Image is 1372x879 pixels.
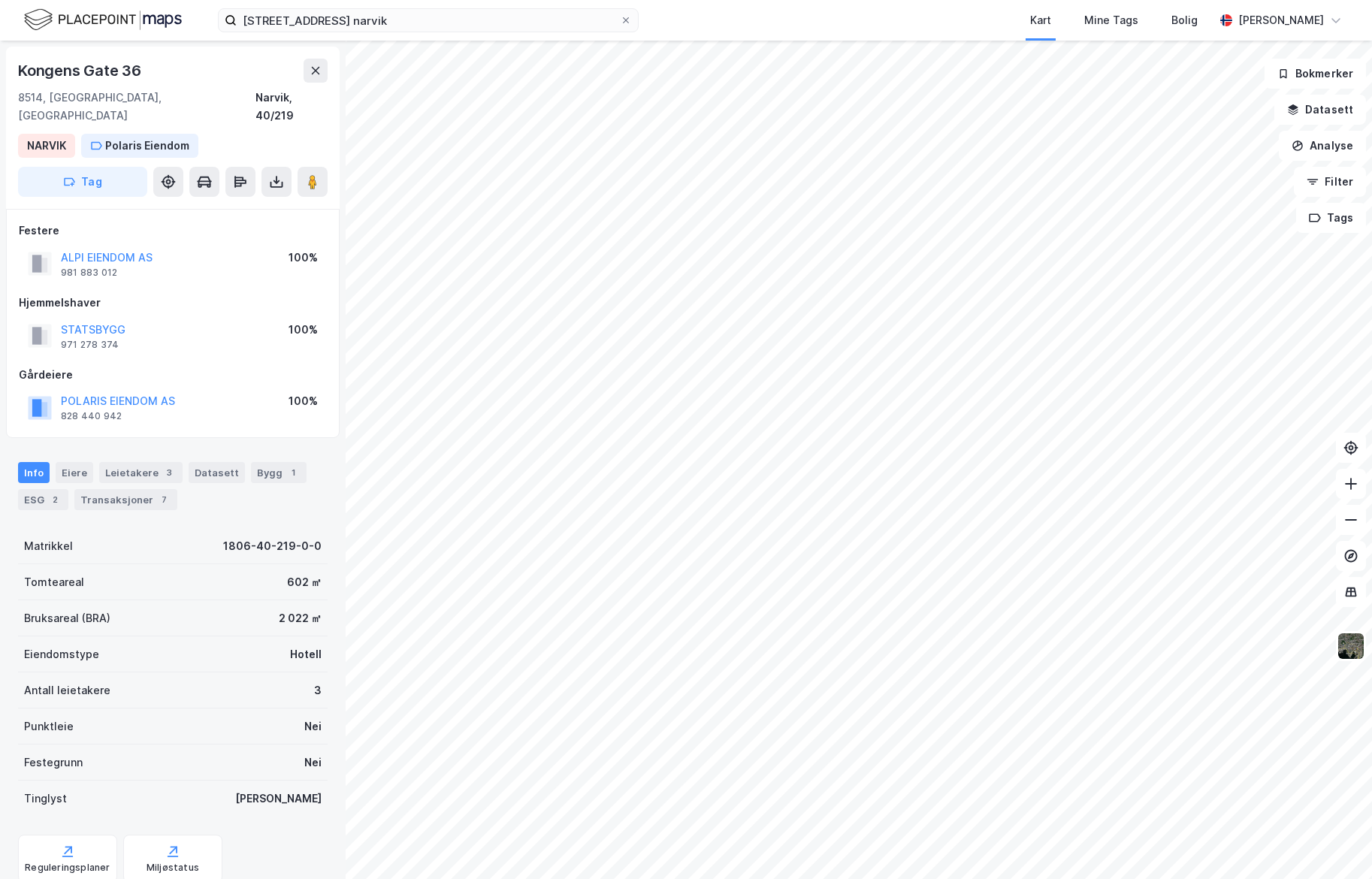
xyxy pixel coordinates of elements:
[18,462,50,483] div: Info
[25,862,110,874] div: Reguleringsplaner
[290,645,322,663] div: Hotell
[47,492,62,507] div: 2
[255,89,328,125] div: Narvik, 40/219
[286,465,301,480] div: 1
[24,790,67,808] div: Tinglyst
[287,573,322,591] div: 602 ㎡
[24,717,74,736] div: Punktleie
[1030,11,1051,29] div: Kart
[1297,807,1372,879] iframe: Chat Widget
[99,462,183,483] div: Leietakere
[1296,203,1366,233] button: Tags
[24,754,83,772] div: Festegrunn
[24,645,99,663] div: Eiendomstype
[61,267,117,279] div: 981 883 012
[61,339,119,351] div: 971 278 374
[235,790,322,808] div: [PERSON_NAME]
[189,462,245,483] div: Datasett
[18,59,144,83] div: Kongens Gate 36
[27,137,66,155] div: NARVIK
[56,462,93,483] div: Eiere
[289,249,318,267] div: 100%
[18,89,255,125] div: 8514, [GEOGRAPHIC_DATA], [GEOGRAPHIC_DATA]
[24,681,110,699] div: Antall leietakere
[19,222,327,240] div: Festere
[162,465,177,480] div: 3
[1171,11,1198,29] div: Bolig
[1265,59,1366,89] button: Bokmerker
[24,609,110,627] div: Bruksareal (BRA)
[156,492,171,507] div: 7
[314,681,322,699] div: 3
[1337,632,1365,660] img: 9k=
[24,537,73,555] div: Matrikkel
[19,366,327,384] div: Gårdeiere
[1297,807,1372,879] div: Kontrollprogram for chat
[19,294,327,312] div: Hjemmelshaver
[237,9,620,32] input: Søk på adresse, matrikkel, gårdeiere, leietakere eller personer
[289,392,318,410] div: 100%
[61,410,122,422] div: 828 440 942
[289,321,318,339] div: 100%
[147,862,199,874] div: Miljøstatus
[1238,11,1324,29] div: [PERSON_NAME]
[251,462,307,483] div: Bygg
[1294,167,1366,197] button: Filter
[105,137,189,155] div: Polaris Eiendom
[18,489,68,510] div: ESG
[24,573,84,591] div: Tomteareal
[18,167,147,197] button: Tag
[304,754,322,772] div: Nei
[279,609,322,627] div: 2 022 ㎡
[1279,131,1366,161] button: Analyse
[24,7,182,33] img: logo.f888ab2527a4732fd821a326f86c7f29.svg
[74,489,177,510] div: Transaksjoner
[1274,95,1366,125] button: Datasett
[1084,11,1138,29] div: Mine Tags
[223,537,322,555] div: 1806-40-219-0-0
[304,717,322,736] div: Nei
